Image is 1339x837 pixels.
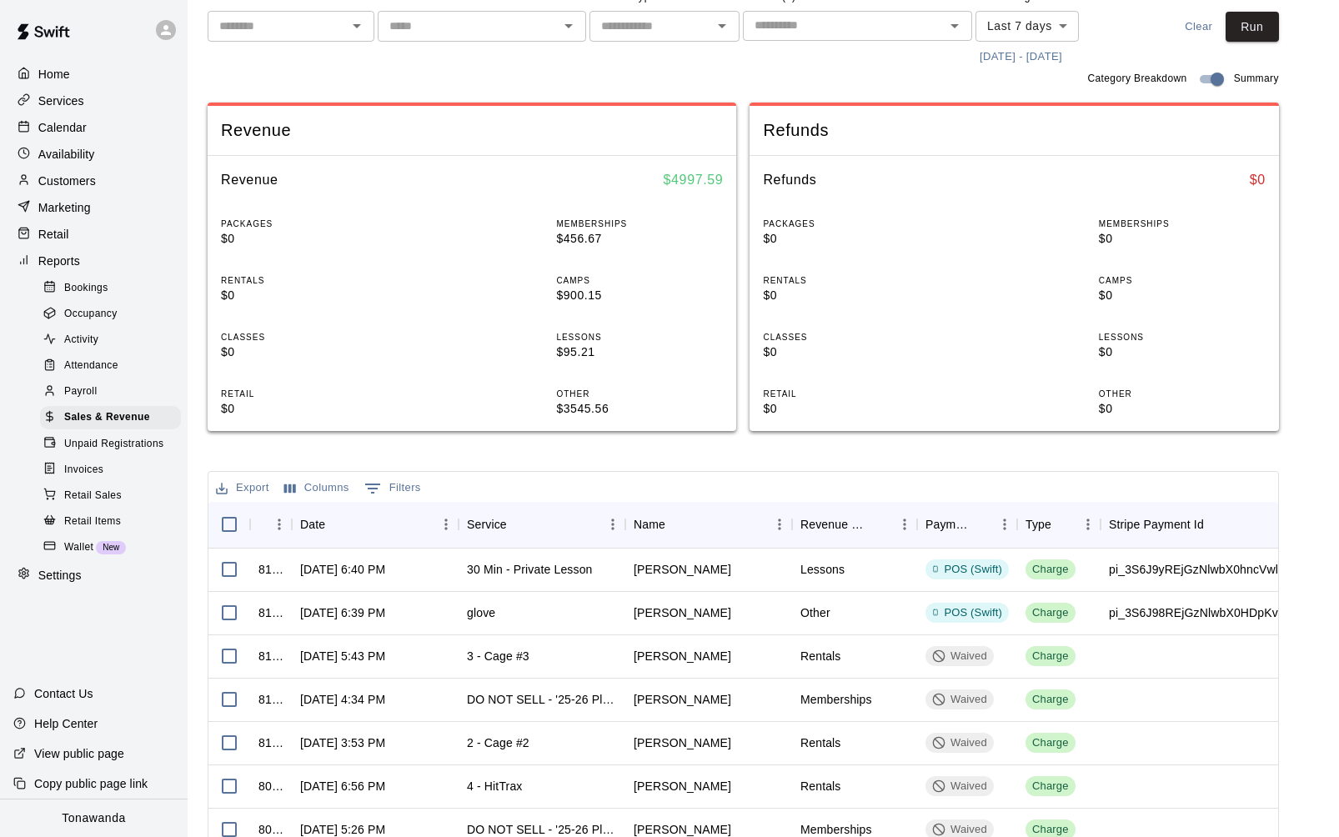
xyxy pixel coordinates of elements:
[40,379,188,405] a: Payroll
[800,561,845,578] div: Lessons
[221,169,278,191] h6: Revenue
[221,331,388,343] p: CLASSES
[1099,388,1266,400] p: OTHER
[467,561,593,578] div: 30 Min - Private Lesson
[1026,501,1051,548] div: Type
[1032,779,1069,794] div: Charge
[792,501,917,548] div: Revenue Category
[64,488,122,504] span: Retail Sales
[221,400,388,418] p: $0
[932,779,987,794] div: Waived
[763,331,930,343] p: CLASSES
[1099,287,1266,304] p: $0
[634,604,731,621] div: Branden Kowalski
[13,142,174,167] a: Availability
[1099,274,1266,287] p: CAMPS
[13,222,174,247] a: Retail
[64,358,118,374] span: Attendance
[40,277,181,300] div: Bookings
[13,195,174,220] a: Marketing
[13,168,174,193] div: Customers
[1234,71,1279,88] span: Summary
[300,561,385,578] div: Sep 11, 2025, 6:40 PM
[800,778,841,794] div: Rentals
[360,475,425,502] button: Show filters
[300,604,385,621] div: Sep 11, 2025, 6:39 PM
[300,501,325,548] div: Date
[1032,649,1069,664] div: Charge
[932,649,987,664] div: Waived
[800,734,841,751] div: Rentals
[634,734,731,751] div: Grayson Leboeuf
[992,512,1017,537] button: Menu
[40,275,188,301] a: Bookings
[1204,513,1227,536] button: Sort
[800,648,841,664] div: Rentals
[634,778,731,794] div: Nate linseman
[763,169,816,191] h6: Refunds
[34,685,93,702] p: Contact Us
[467,501,507,548] div: Service
[40,431,188,457] a: Unpaid Registrations
[932,562,1002,578] div: POS (Swift)
[40,353,188,379] a: Attendance
[40,380,181,403] div: Payroll
[64,514,121,530] span: Retail Items
[40,301,188,327] a: Occupancy
[1109,604,1291,621] div: pi_3S6J98REjGzNlwbX0HDpKvg6
[1250,169,1266,191] h6: $ 0
[1099,400,1266,418] p: $0
[250,501,292,548] div: InvoiceId
[467,778,522,794] div: 4 - HitTrax
[64,280,108,297] span: Bookings
[556,388,723,400] p: OTHER
[221,343,388,361] p: $0
[40,484,181,508] div: Retail Sales
[1099,230,1266,248] p: $0
[1109,501,1204,548] div: Stripe Payment Id
[64,332,98,348] span: Activity
[969,513,992,536] button: Sort
[925,501,969,548] div: Payment Method
[557,14,580,38] button: Open
[258,691,283,708] div: 810968
[556,218,723,230] p: MEMBERSHIPS
[634,648,731,664] div: Corey Gordon
[64,383,97,400] span: Payroll
[13,62,174,87] a: Home
[800,501,869,548] div: Revenue Category
[325,513,349,536] button: Sort
[258,734,283,751] div: 810885
[932,605,1002,621] div: POS (Swift)
[38,119,87,136] p: Calendar
[13,115,174,140] div: Calendar
[467,734,529,751] div: 2 - Cage #2
[763,343,930,361] p: $0
[1032,562,1069,578] div: Charge
[556,287,723,304] p: $900.15
[467,604,495,621] div: glove
[96,543,126,552] span: New
[459,501,625,548] div: Service
[64,306,118,323] span: Occupancy
[13,563,174,588] div: Settings
[664,169,724,191] h6: $ 4997.59
[40,433,181,456] div: Unpaid Registrations
[975,44,1066,70] button: [DATE] - [DATE]
[600,512,625,537] button: Menu
[763,287,930,304] p: $0
[710,14,734,38] button: Open
[300,648,385,664] div: Sep 11, 2025, 5:43 PM
[34,775,148,792] p: Copy public page link
[300,734,385,751] div: Sep 11, 2025, 3:53 PM
[556,331,723,343] p: LESSONS
[1226,12,1279,43] button: Run
[1076,512,1101,537] button: Menu
[221,119,723,142] span: Revenue
[13,248,174,273] a: Reports
[40,406,181,429] div: Sales & Revenue
[221,287,388,304] p: $0
[38,173,96,189] p: Customers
